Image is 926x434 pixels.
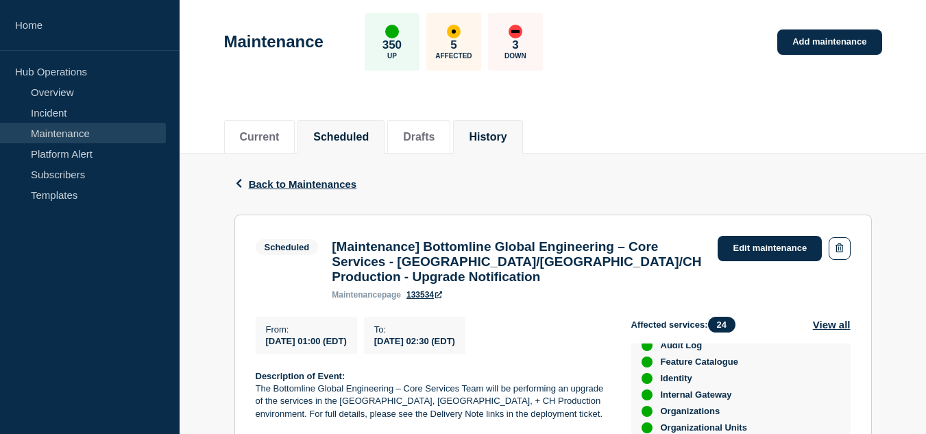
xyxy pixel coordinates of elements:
div: up [642,406,653,417]
a: Edit maintenance [718,236,822,261]
span: Back to Maintenances [249,178,357,190]
button: View all [813,317,851,333]
span: Scheduled [256,239,319,255]
button: Drafts [403,131,435,143]
p: 350 [382,38,402,52]
span: 24 [708,317,735,333]
div: affected [447,25,461,38]
span: maintenance [332,290,382,300]
strong: Description of Event: [256,371,345,381]
p: Up [387,52,397,60]
p: To : [374,324,455,335]
div: up [642,357,653,367]
span: Identity [661,373,692,384]
span: Internal Gateway [661,389,732,400]
button: Current [240,131,280,143]
p: page [332,290,401,300]
div: up [642,422,653,433]
div: up [642,340,653,351]
span: Affected services: [631,317,742,333]
h1: Maintenance [224,32,324,51]
button: History [469,131,507,143]
p: Down [504,52,526,60]
div: down [509,25,522,38]
div: up [642,373,653,384]
span: Audit Log [661,340,703,351]
span: [DATE] 01:00 (EDT) [266,336,347,346]
span: Feature Catalogue [661,357,738,367]
span: [DATE] 02:30 (EDT) [374,336,455,346]
p: 5 [450,38,456,52]
h3: [Maintenance] Bottomline Global Engineering – Core Services - [GEOGRAPHIC_DATA]/[GEOGRAPHIC_DATA]... [332,239,704,285]
p: From : [266,324,347,335]
a: 133534 [406,290,442,300]
div: up [385,25,399,38]
div: up [642,389,653,400]
span: Organizations [661,406,720,417]
a: Add maintenance [777,29,881,55]
button: Back to Maintenances [234,178,357,190]
p: Affected [435,52,472,60]
span: Organizational Units [661,422,747,433]
button: Scheduled [313,131,369,143]
p: The Bottomline Global Engineering – Core Services Team will be performing an upgrade of the servi... [256,383,609,420]
p: 3 [512,38,518,52]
